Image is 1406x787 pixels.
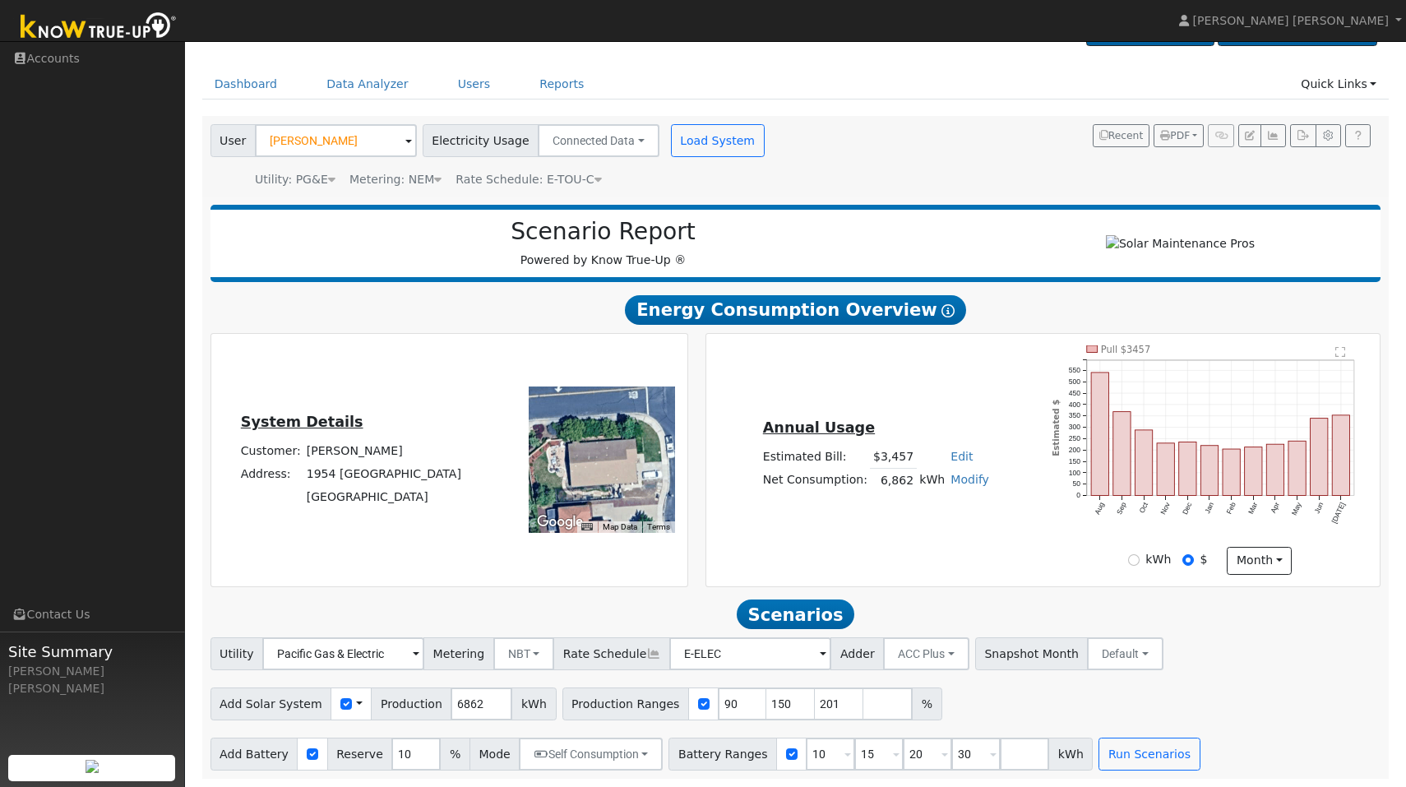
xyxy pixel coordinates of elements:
[625,295,965,325] span: Energy Consumption Overview
[1333,415,1350,496] rect: onclick=""
[1288,441,1306,495] rect: onclick=""
[210,124,256,157] span: User
[1106,235,1255,252] img: Solar Maintenance Pros
[1200,551,1207,568] label: $
[210,687,332,720] span: Add Solar System
[1267,444,1284,495] rect: onclick=""
[86,760,99,773] img: retrieve
[1201,446,1219,496] rect: onclick=""
[737,600,854,629] span: Scenarios
[241,414,363,430] u: System Details
[227,218,979,246] h2: Scenario Report
[917,469,948,493] td: kWh
[1311,419,1328,496] rect: onclick=""
[469,738,520,771] span: Mode
[1113,412,1131,496] rect: onclick=""
[1091,373,1108,496] rect: onclick=""
[493,637,555,670] button: NBT
[1316,124,1341,147] button: Settings
[533,512,587,533] img: Google
[327,738,393,771] span: Reserve
[371,687,451,720] span: Production
[1048,738,1093,771] span: kWh
[527,69,596,100] a: Reports
[255,171,335,188] div: Utility: PG&E
[1246,501,1259,516] text: Mar
[1227,547,1292,575] button: month
[1313,501,1325,515] text: Jun
[763,419,875,436] u: Annual Usage
[1098,738,1200,771] button: Run Scenarios
[603,521,637,533] button: Map Data
[423,637,494,670] span: Metering
[1093,501,1106,516] text: Aug
[202,69,290,100] a: Dashboard
[1193,14,1389,27] span: [PERSON_NAME] [PERSON_NAME]
[1069,389,1081,397] text: 450
[1245,447,1262,496] rect: onclick=""
[671,124,765,157] button: Load System
[1069,400,1081,409] text: 400
[1069,469,1081,477] text: 100
[1101,344,1150,355] text: Pull $3457
[1069,446,1081,454] text: 200
[446,69,503,100] a: Users
[912,687,941,720] span: %
[262,637,424,670] input: Select a Utility
[760,445,870,469] td: Estimated Bill:
[1159,501,1172,516] text: Nov
[1335,346,1345,358] text: 
[870,445,916,469] td: $3,457
[238,463,303,486] td: Address:
[1270,501,1282,514] text: Apr
[1128,554,1140,566] input: kWh
[830,637,884,670] span: Adder
[1154,124,1204,147] button: PDF
[511,687,556,720] span: kWh
[8,641,176,663] span: Site Summary
[423,124,539,157] span: Electricity Usage
[1145,551,1171,568] label: kWh
[210,738,298,771] span: Add Battery
[255,124,417,157] input: Select a User
[303,486,464,509] td: [GEOGRAPHIC_DATA]
[349,171,442,188] div: Metering: NEM
[950,450,973,463] a: Edit
[950,473,989,486] a: Modify
[1182,554,1194,566] input: $
[1290,124,1316,147] button: Export Interval Data
[760,469,870,493] td: Net Consumption:
[1073,480,1081,488] text: 50
[519,738,663,771] button: Self Consumption
[1069,423,1081,431] text: 300
[647,522,670,531] a: Terms
[456,173,601,186] span: Alias: HETOUC
[581,521,593,533] button: Keyboard shortcuts
[1330,501,1347,525] text: [DATE]
[8,663,176,697] div: [PERSON_NAME] [PERSON_NAME]
[941,304,955,317] i: Show Help
[303,463,464,486] td: 1954 [GEOGRAPHIC_DATA]
[1069,412,1081,420] text: 350
[1115,501,1128,516] text: Sep
[1203,501,1215,515] text: Jan
[314,69,421,100] a: Data Analyzer
[1288,69,1389,100] a: Quick Links
[1135,430,1153,496] rect: onclick=""
[238,440,303,463] td: Customer:
[1223,449,1240,496] rect: onclick=""
[1051,400,1061,456] text: Estimated $
[538,124,659,157] button: Connected Data
[1138,501,1150,515] text: Oct
[975,637,1089,670] span: Snapshot Month
[1179,442,1196,496] rect: onclick=""
[1069,377,1081,386] text: 500
[1181,501,1194,516] text: Dec
[1160,130,1190,141] span: PDF
[1260,124,1286,147] button: Multi-Series Graph
[1238,124,1261,147] button: Edit User
[1157,443,1174,496] rect: onclick=""
[533,512,587,533] a: Open this area in Google Maps (opens a new window)
[1290,501,1303,517] text: May
[1345,124,1371,147] a: Help Link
